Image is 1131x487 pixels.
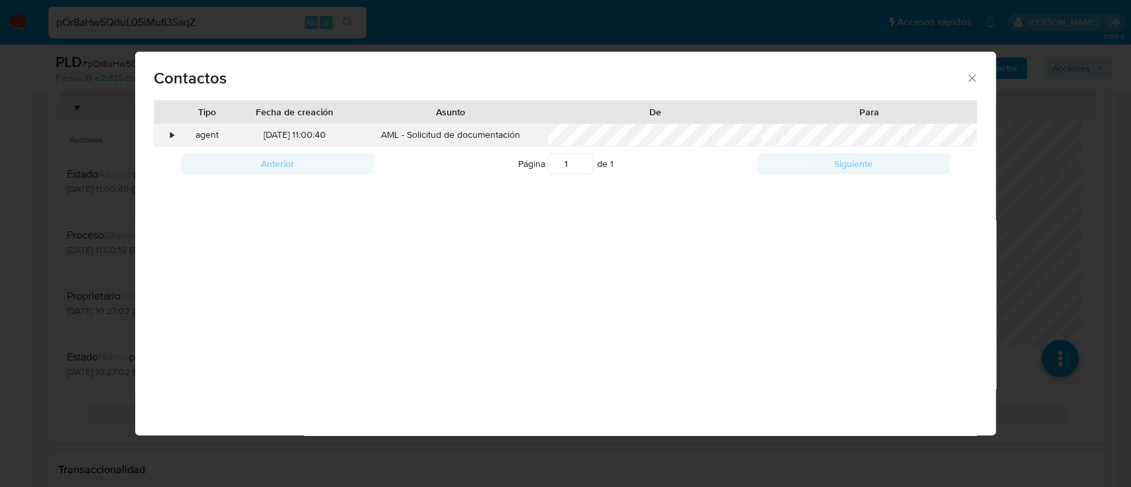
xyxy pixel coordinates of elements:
button: close [965,72,977,83]
div: Fecha de creación [246,105,344,119]
div: De [557,105,753,119]
button: Anterior [182,153,374,174]
span: 1 [610,157,613,170]
span: Página de [517,153,613,174]
div: Para [771,105,967,119]
div: AML - Solicitud de documentación [353,124,548,146]
div: Tipo [187,105,227,119]
div: agent [178,124,236,146]
div: • [170,129,174,142]
div: Asunto [362,105,539,119]
button: Siguiente [757,153,949,174]
span: Contactos [154,70,965,86]
div: [DATE] 11:00:40 [237,124,353,146]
